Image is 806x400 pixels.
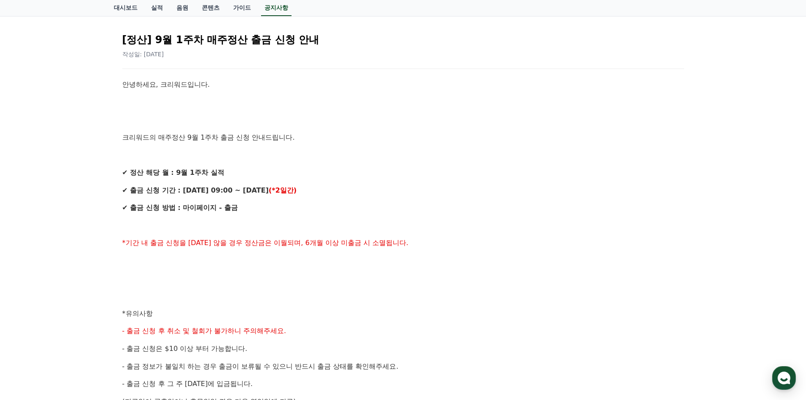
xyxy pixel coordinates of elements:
[122,33,684,47] h2: [정산] 9월 1주차 매주정산 출금 신청 안내
[56,268,109,290] a: 대화
[269,186,297,194] strong: (*2일간)
[122,380,253,388] span: - 출금 신청 후 그 주 [DATE]에 입금됩니다.
[122,79,684,90] p: 안녕하세요, 크리워드입니다.
[122,327,286,335] span: - 출금 신청 후 취소 및 철회가 불가하니 주의해주세요.
[122,51,164,58] span: 작성일: [DATE]
[122,204,238,212] strong: ✔ 출금 신청 방법 : 마이페이지 - 출금
[122,186,269,194] strong: ✔ 출금 신청 기간 : [DATE] 09:00 ~ [DATE]
[131,281,141,288] span: 설정
[122,362,399,370] span: - 출금 정보가 불일치 하는 경우 출금이 보류될 수 있으니 반드시 출금 상태를 확인해주세요.
[3,268,56,290] a: 홈
[122,168,224,177] strong: ✔ 정산 해당 월 : 9월 1주차 실적
[77,281,88,288] span: 대화
[27,281,32,288] span: 홈
[122,239,409,247] span: *기간 내 출금 신청을 [DATE] 않을 경우 정산금은 이월되며, 6개월 이상 미출금 시 소멸됩니다.
[122,345,248,353] span: - 출금 신청은 $10 이상 부터 가능합니다.
[122,309,153,317] span: *유의사항
[122,132,684,143] p: 크리워드의 매주정산 9월 1주차 출금 신청 안내드립니다.
[109,268,162,290] a: 설정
